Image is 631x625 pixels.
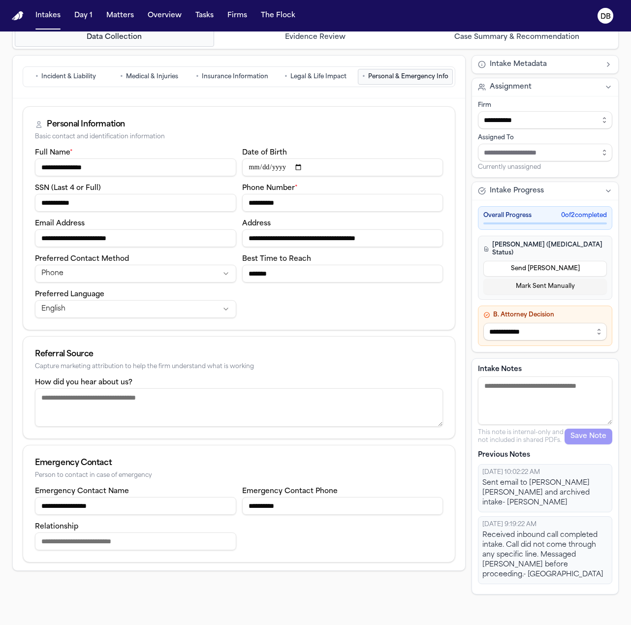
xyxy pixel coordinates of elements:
[483,241,607,257] h4: [PERSON_NAME] ([MEDICAL_DATA] Status)
[483,261,607,277] button: Send [PERSON_NAME]
[35,185,101,192] label: SSN (Last 4 or Full)
[478,134,612,142] div: Assigned To
[35,457,443,469] div: Emergency Contact
[417,28,616,47] button: Go to Case Summary & Recommendation step
[478,376,612,425] textarea: Intake notes
[35,220,85,227] label: Email Address
[126,73,178,81] span: Medical & Injuries
[368,73,448,81] span: Personal & Emergency Info
[483,212,532,219] span: Overall Progress
[15,28,616,47] nav: Intake steps
[482,521,608,529] div: [DATE] 9:19:22 AM
[47,119,125,130] div: Personal Information
[216,28,415,47] button: Go to Evidence Review step
[41,73,96,81] span: Incident & Liability
[242,255,311,263] label: Best Time to Reach
[35,497,236,515] input: Emergency contact name
[478,450,612,460] p: Previous Notes
[35,472,443,479] div: Person to contact in case of emergency
[120,72,123,82] span: •
[32,7,64,25] button: Intakes
[35,291,104,298] label: Preferred Language
[290,73,347,81] span: Legal & Life Impact
[35,488,129,495] label: Emergency Contact Name
[284,72,287,82] span: •
[35,348,443,360] div: Referral Source
[472,78,618,96] button: Assignment
[242,497,443,515] input: Emergency contact phone
[242,488,338,495] label: Emergency Contact Phone
[478,429,565,444] p: This note is internal-only and not included in shared PDFs.
[472,56,618,73] button: Intake Metadata
[35,523,78,531] label: Relationship
[478,111,612,129] input: Select firm
[483,279,607,294] button: Mark Sent Manually
[275,69,356,85] button: Go to Legal & Life Impact
[472,182,618,200] button: Intake Progress
[478,163,541,171] span: Currently unassigned
[12,11,24,21] a: Home
[242,149,287,156] label: Date of Birth
[35,363,443,371] div: Capture marketing attribution to help the firm understand what is working
[35,194,236,212] input: SSN
[25,69,106,85] button: Go to Incident & Liability
[483,311,607,319] h4: B. Attorney Decision
[35,158,236,176] input: Full name
[108,69,189,85] button: Go to Medical & Injuries
[242,220,271,227] label: Address
[15,28,214,47] button: Go to Data Collection step
[478,101,612,109] div: Firm
[482,478,608,508] div: Sent email to [PERSON_NAME] [PERSON_NAME] and archived intake- [PERSON_NAME]
[35,255,129,263] label: Preferred Contact Method
[35,133,443,141] div: Basic contact and identification information
[362,72,365,82] span: •
[191,7,218,25] button: Tasks
[223,7,251,25] button: Firms
[257,7,299,25] button: The Flock
[12,11,24,21] img: Finch Logo
[561,212,607,219] span: 0 of 2 completed
[482,531,608,580] div: Received inbound call completed intake. Call did not come through any specific line. Messaged [PE...
[191,69,273,85] button: Go to Insurance Information
[70,7,96,25] button: Day 1
[482,469,608,476] div: [DATE] 10:02:22 AM
[202,73,268,81] span: Insurance Information
[242,158,443,176] input: Date of birth
[196,72,199,82] span: •
[35,379,132,386] label: How did you hear about us?
[478,365,612,375] label: Intake Notes
[490,186,544,196] span: Intake Progress
[242,265,443,282] input: Best time to reach
[242,194,443,212] input: Phone number
[144,7,186,25] button: Overview
[102,7,138,25] button: Matters
[478,144,612,161] input: Assign to staff member
[35,149,73,156] label: Full Name
[35,72,38,82] span: •
[358,69,453,85] button: Go to Personal & Emergency Info
[35,532,236,550] input: Emergency contact relationship
[242,185,298,192] label: Phone Number
[490,82,532,92] span: Assignment
[242,229,443,247] input: Address
[35,229,236,247] input: Email address
[490,60,547,69] span: Intake Metadata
